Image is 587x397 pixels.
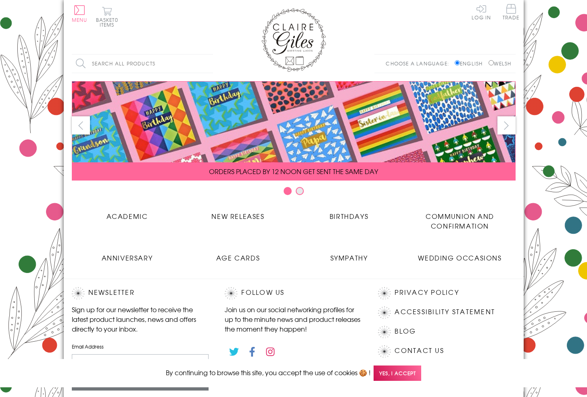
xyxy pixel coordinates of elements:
input: English [455,60,460,65]
button: Menu [72,5,88,22]
span: New Releases [211,211,264,221]
a: Age Cards [183,247,294,263]
a: Log In [472,4,491,20]
a: Contact Us [395,345,444,356]
input: harry@hogwarts.edu [72,354,209,372]
a: Birthdays [294,205,405,221]
input: Search all products [72,55,213,73]
span: Anniversary [102,253,153,263]
a: Accessibility Statement [395,307,495,317]
span: Trade [503,4,520,20]
h2: Follow Us [225,287,362,299]
p: Choose a language: [386,60,453,67]
label: Email Address [72,343,209,350]
p: Sign up for our newsletter to receive the latest product launches, news and offers directly to yo... [72,305,209,334]
a: Privacy Policy [395,287,459,298]
span: 0 items [100,16,118,28]
input: Welsh [489,60,494,65]
span: Wedding Occasions [418,253,501,263]
span: Age Cards [216,253,260,263]
a: Wedding Occasions [405,247,516,263]
button: next [497,116,516,134]
a: Anniversary [72,247,183,263]
img: Claire Giles Greetings Cards [261,8,326,72]
p: Join us on our social networking profiles for up to the minute news and product releases the mome... [225,305,362,334]
a: Academic [72,205,183,221]
input: Search [205,55,213,73]
span: Communion and Confirmation [426,211,494,231]
button: Basket0 items [96,6,118,27]
a: Communion and Confirmation [405,205,516,231]
a: New Releases [183,205,294,221]
label: Welsh [489,60,512,67]
button: Carousel Page 1 (Current Slide) [284,187,292,195]
div: Carousel Pagination [72,187,516,199]
a: Blog [395,326,416,337]
span: ORDERS PLACED BY 12 NOON GET SENT THE SAME DAY [209,166,378,176]
span: Academic [107,211,148,221]
span: Birthdays [330,211,368,221]
button: prev [72,116,90,134]
a: Trade [503,4,520,21]
label: English [455,60,487,67]
h2: Newsletter [72,287,209,299]
span: Menu [72,16,88,23]
span: Yes, I accept [374,365,421,381]
span: Sympathy [330,253,368,263]
button: Carousel Page 2 [296,187,304,195]
a: Sympathy [294,247,405,263]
